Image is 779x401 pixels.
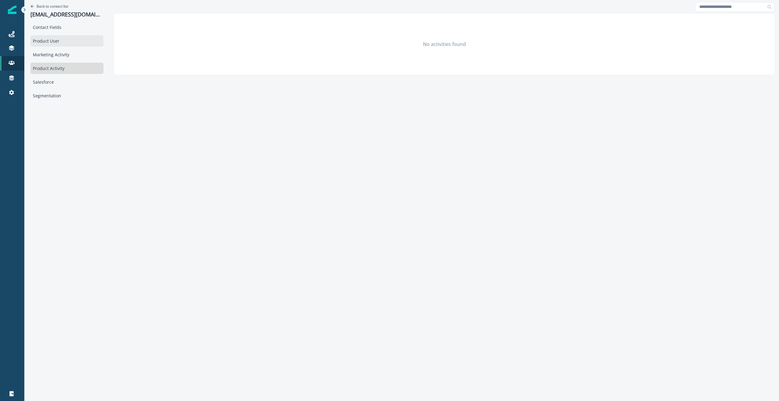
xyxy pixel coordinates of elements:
button: Go back [30,4,68,9]
p: [EMAIL_ADDRESS][DOMAIN_NAME] [30,11,103,18]
div: No activities found [114,14,774,75]
div: Marketing Activity [30,49,103,60]
div: Salesforce [30,76,103,88]
div: Product User [30,35,103,47]
img: Inflection [8,5,16,14]
div: Product Activity [30,63,103,74]
div: Segmentation [30,90,103,101]
p: Back to contact list [37,4,68,9]
div: Contact Fields [30,22,103,33]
